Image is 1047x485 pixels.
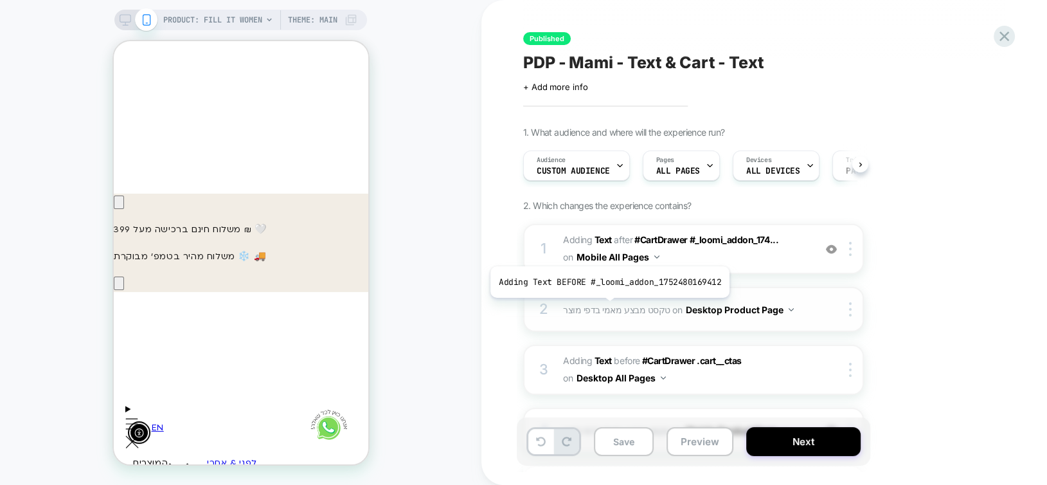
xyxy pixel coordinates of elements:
span: ALL DEVICES [746,167,800,176]
span: Published [523,32,571,45]
span: Pages [656,156,674,165]
button: Desktop All Pages [577,369,666,387]
img: close [849,363,852,377]
img: close [849,302,852,316]
button: Next [746,427,861,456]
span: AFTER [614,234,632,245]
span: ALL PAGES [656,167,700,176]
span: 2. Which changes the experience contains? [523,200,691,211]
a: EN [38,378,50,395]
span: Page Load [846,167,890,176]
img: crossed eye [826,244,837,255]
div: 1 [537,236,550,262]
span: + Add more info [523,82,587,92]
span: on [672,302,682,318]
span: טקסט מבצע מאמי בדפי מוצר [563,304,670,315]
div: 2 [537,297,550,322]
span: Audience [537,156,566,165]
span: Trigger [846,156,871,165]
span: BEFORE [614,355,640,366]
span: on [563,249,573,265]
span: Custom Audience [537,167,610,176]
button: Save [594,427,654,456]
summary: Menu [12,360,25,413]
img: down arrow [654,255,659,259]
span: PRODUCT: Fill it Women [163,10,262,30]
button: Desktop Product Page [686,300,794,319]
div: 3 [537,357,550,383]
span: #CartDrawer .cart__ctas [642,355,742,366]
span: Adding [563,234,612,245]
b: Text [595,355,612,366]
img: close [849,242,852,256]
span: Theme: MAIN [288,10,337,30]
span: #CartDrawer #_loomi_addon_174... [634,234,778,245]
a: לפני & אחרי [93,416,143,428]
span: המוצרים שלנו [19,416,54,441]
button: Preview [667,427,733,456]
img: down arrow [661,376,666,380]
summary: המוצרים שלנו [19,416,93,441]
span: Adding [563,355,612,366]
button: Mobile All Pages [577,248,659,266]
b: Text [595,234,612,245]
span: 1. What audience and where will the experience run? [523,127,724,138]
img: 4_260b7fbc-cbab-4c82-b1c1-835e4ab41c0f.png [197,365,235,404]
span: on [563,370,573,386]
img: down arrow [789,308,794,311]
span: Devices [746,156,771,165]
span: PDP - Mami - Text & Cart - Text [523,53,764,72]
